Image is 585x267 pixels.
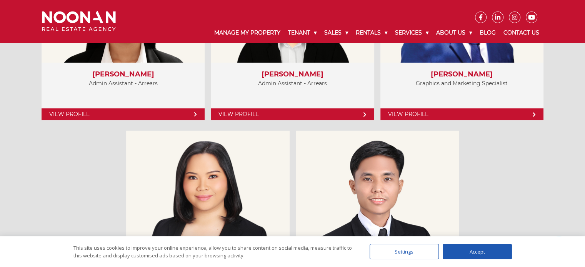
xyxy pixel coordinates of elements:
[42,11,116,32] img: Noonan Real Estate Agency
[218,70,366,79] h3: [PERSON_NAME]
[352,23,391,43] a: Rentals
[320,23,352,43] a: Sales
[388,79,536,88] p: Graphics and Marketing Specialist
[49,70,197,79] h3: [PERSON_NAME]
[388,70,536,79] h3: [PERSON_NAME]
[284,23,320,43] a: Tenant
[211,108,374,120] a: View Profile
[49,79,197,88] p: Admin Assistant - Arrears
[443,244,512,259] div: Accept
[370,244,439,259] div: Settings
[210,23,284,43] a: Manage My Property
[500,23,543,43] a: Contact Us
[380,108,543,120] a: View Profile
[42,108,205,120] a: View Profile
[476,23,500,43] a: Blog
[218,79,366,88] p: Admin Assistant - Arrears
[391,23,432,43] a: Services
[432,23,476,43] a: About Us
[73,244,354,259] div: This site uses cookies to improve your online experience, allow you to share content on social me...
